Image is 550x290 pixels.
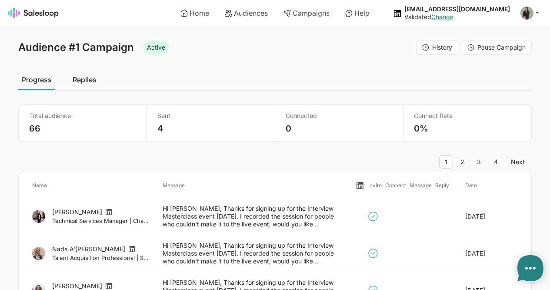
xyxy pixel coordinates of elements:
[383,181,408,190] div: Connect
[433,181,451,190] div: Reply
[52,254,149,262] small: Talent Acquisition Professional | Strategic Sourcing | Psychometric Assessments | Candidate Manag...
[52,217,149,225] small: Technical Services Manager | Changemaker in Home & Personal Care | Growth & Customer Engagement |...
[339,6,376,20] a: Help
[156,180,354,191] div: Message
[18,69,55,91] a: Progress
[455,155,470,169] a: 2
[459,180,525,191] div: Date
[459,205,525,228] div: [DATE]
[143,41,169,54] span: Active
[478,44,526,51] span: Pause Campaign
[219,6,274,20] a: Audiences
[174,6,215,20] a: Home
[156,242,354,265] div: Hi [PERSON_NAME], Thanks for signing up for the Interview Masterclass event [DATE]. I recorded th...
[25,180,156,191] div: Name
[472,155,487,169] a: 3
[286,123,393,134] p: 0
[408,181,433,190] div: Message
[8,8,59,18] img: Salesloop
[52,282,102,290] a: [PERSON_NAME]
[404,5,510,13] div: [EMAIL_ADDRESS][DOMAIN_NAME]
[414,112,521,120] p: Connect Rate
[459,242,525,265] div: [DATE]
[489,155,504,169] a: 4
[277,6,336,20] a: Campaigns
[404,13,510,21] div: Validated
[52,208,102,216] a: [PERSON_NAME]
[431,13,453,20] a: Change
[156,205,354,228] div: Hi [PERSON_NAME], Thanks for signing up for the Interview Masterclass event [DATE]. I recorded th...
[286,112,393,120] p: Connected
[157,112,264,120] p: Sent
[462,40,532,55] a: Pause Campaign
[433,44,453,51] span: History
[18,41,134,54] span: Audience #1 Campaign
[439,155,453,169] span: 1
[69,69,100,91] a: Replies
[417,40,458,55] button: History
[414,123,521,134] p: 0%
[506,155,531,169] a: Next
[52,245,125,253] a: Nada A'[PERSON_NAME]
[367,181,384,190] div: Invite
[157,123,264,134] p: 4
[29,123,136,134] p: 66
[29,112,136,120] p: Total audience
